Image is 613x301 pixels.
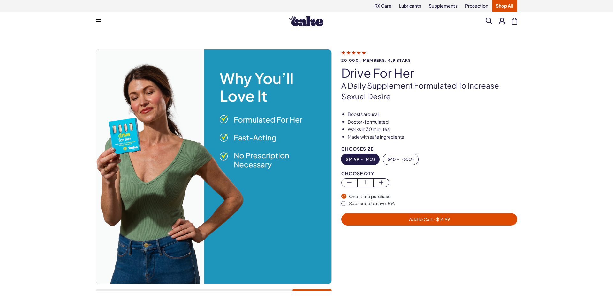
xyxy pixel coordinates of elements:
li: Works in 30 minutes [348,126,517,133]
div: Subscribe to save 15 % [349,200,517,207]
span: Add to Cart [409,216,450,222]
div: Choose Size [341,147,517,151]
span: 20,000+ members, 4.9 stars [341,58,517,62]
a: 20,000+ members, 4.9 stars [341,50,517,62]
button: Add to Cart - $14.99 [341,213,517,226]
button: - [383,154,418,165]
img: drive for her [96,49,331,284]
span: $ 40 [388,157,396,161]
span: - $ 14.99 [433,216,450,222]
div: One-time purchase [349,193,517,200]
span: $ 14.99 [346,157,359,161]
button: - [341,154,379,165]
span: 1 [358,179,373,186]
div: Choose Qty [341,171,517,176]
span: ( 60ct ) [402,157,414,161]
li: Boosts arousal [348,111,517,118]
img: Hello Cake [289,16,323,26]
p: A daily supplement formulated to increase sexual desire [341,80,517,102]
span: ( 4ct ) [366,157,375,161]
li: Doctor-formulated [348,119,517,125]
h1: drive for her [341,66,517,80]
li: Made with safe ingredients [348,134,517,140]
